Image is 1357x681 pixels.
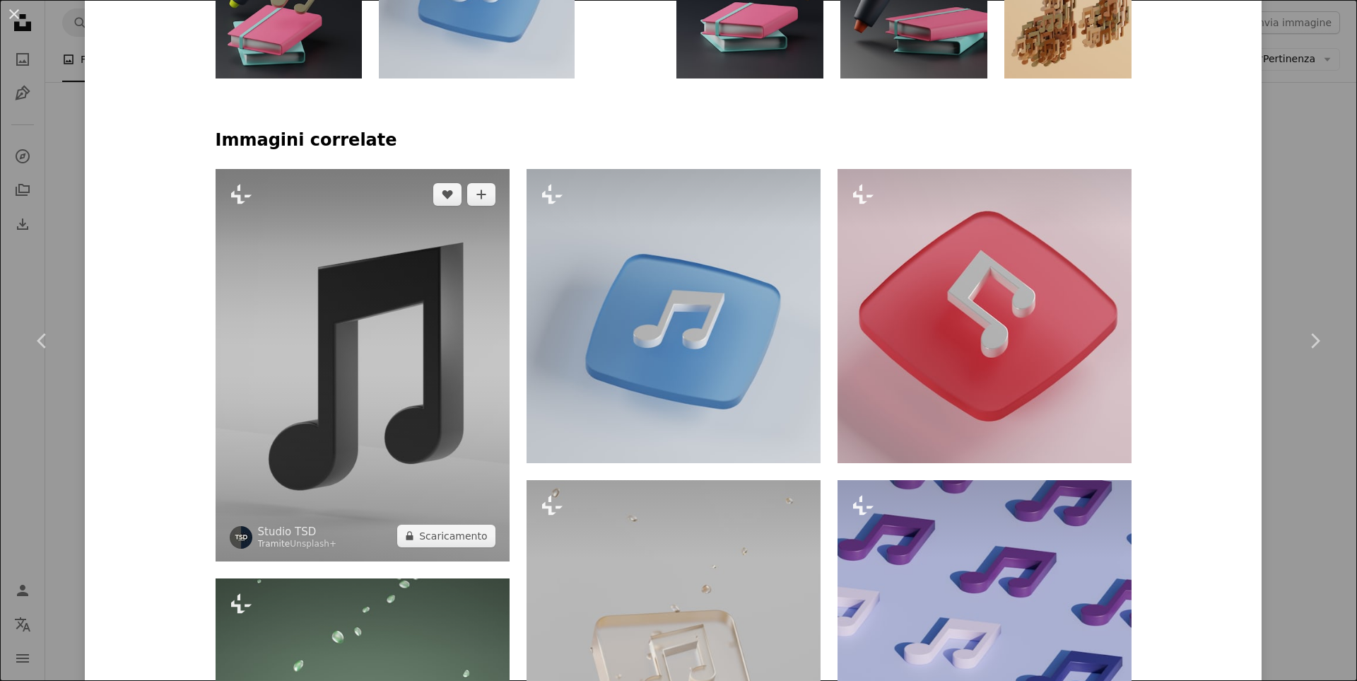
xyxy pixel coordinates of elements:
[216,359,510,371] a: una nota musicale nera su sfondo bianco
[1272,273,1357,409] a: Avanti
[397,525,495,547] button: Scaricamento
[467,183,495,206] button: Aggiungi alla Collezione
[258,525,337,539] a: Studio TSD
[433,183,462,206] button: Mi piace
[527,309,821,322] a: un pulsante quadrato blu con una nota musicale su di esso
[258,525,317,538] font: Studio TSD
[216,169,510,561] img: una nota musicale nera su sfondo bianco
[258,539,290,549] font: Tramite
[838,169,1132,463] img: Un oggetto quadrato rosso con un punto interrogativo su di esso
[216,130,397,150] font: Immagini correlate
[527,169,821,463] img: un pulsante quadrato blu con una nota musicale su di esso
[838,309,1132,322] a: Un oggetto quadrato rosso con un punto interrogativo su di esso
[419,530,487,542] font: Scaricamento
[230,526,252,549] img: Vai al profilo di TSD Studio
[290,539,336,549] a: Unsplash+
